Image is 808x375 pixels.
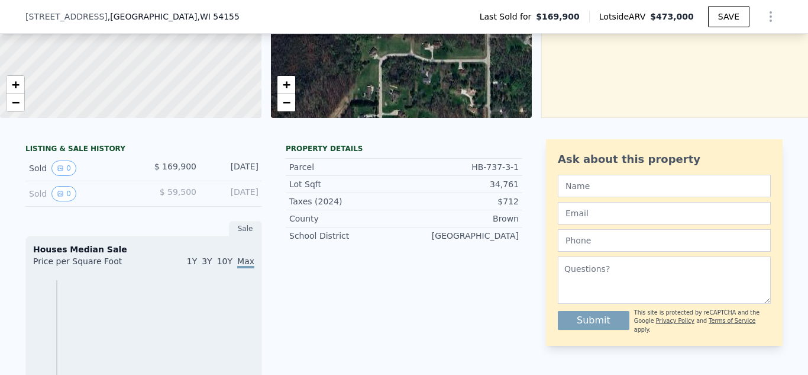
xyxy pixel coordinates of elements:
div: HB-737-3-1 [404,161,519,173]
span: 10Y [217,257,232,266]
span: $ 59,500 [160,187,196,197]
input: Email [558,202,771,225]
div: 34,761 [404,178,519,190]
span: $473,000 [650,12,694,21]
span: 3Y [202,257,212,266]
div: [GEOGRAPHIC_DATA] [404,230,519,242]
div: Houses Median Sale [33,243,254,255]
span: [STREET_ADDRESS] [25,11,108,23]
button: SAVE [708,6,749,27]
button: View historical data [51,186,76,201]
div: County [289,213,404,225]
div: Sold [29,186,134,201]
div: This site is protected by reCAPTCHA and the Google and apply. [634,309,771,334]
div: [DATE] [206,186,258,201]
span: + [282,77,290,92]
div: Sold [29,161,134,176]
a: Zoom in [7,76,24,94]
span: , [GEOGRAPHIC_DATA] [108,11,240,23]
span: , WI 54155 [197,12,239,21]
div: Ask about this property [558,151,771,168]
span: − [12,95,20,110]
span: + [12,77,20,92]
div: Sale [229,221,262,236]
span: Max [237,257,254,268]
span: − [282,95,290,110]
button: Submit [558,311,629,330]
a: Zoom out [277,94,295,111]
div: [DATE] [206,161,258,176]
div: Taxes (2024) [289,195,404,207]
span: Lotside ARV [599,11,650,23]
input: Name [558,175,771,197]
div: Property details [286,144,522,153]
a: Terms of Service [709,318,755,324]
button: View historical data [51,161,76,176]
div: $712 [404,195,519,207]
div: School District [289,230,404,242]
a: Zoom out [7,94,24,111]
div: Brown [404,213,519,225]
div: LISTING & SALE HISTORY [25,144,262,156]
span: $ 169,900 [154,162,196,171]
span: $169,900 [536,11,580,23]
div: Parcel [289,161,404,173]
div: Price per Square Foot [33,255,144,274]
span: Last Sold for [480,11,536,23]
span: 1Y [187,257,197,266]
input: Phone [558,229,771,252]
a: Privacy Policy [656,318,694,324]
a: Zoom in [277,76,295,94]
button: Show Options [759,5,783,28]
div: Lot Sqft [289,178,404,190]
